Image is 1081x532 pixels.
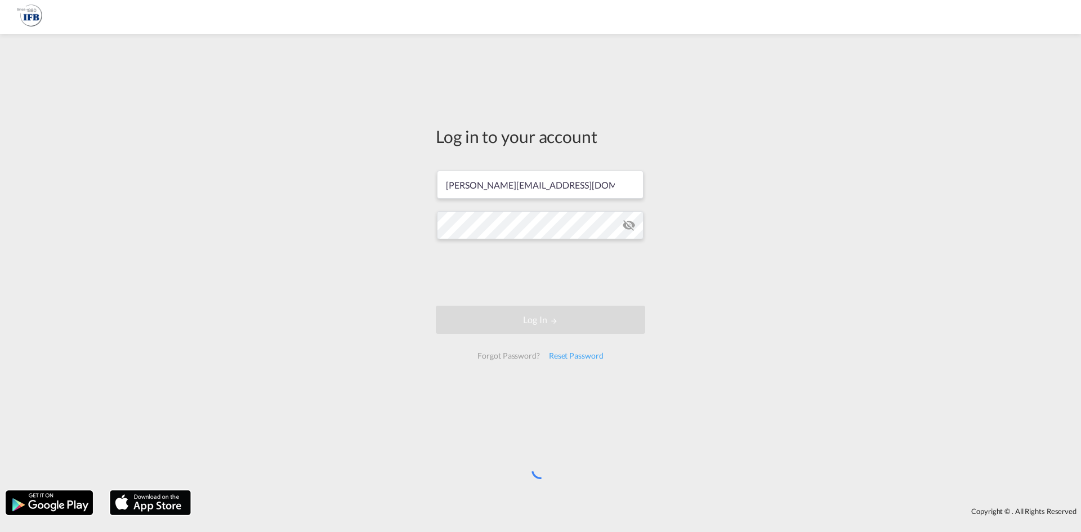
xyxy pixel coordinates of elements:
div: Forgot Password? [473,346,544,366]
div: Log in to your account [436,124,645,148]
button: LOGIN [436,306,645,334]
img: apple.png [109,489,192,516]
div: Copyright © . All Rights Reserved [196,502,1081,521]
img: google.png [5,489,94,516]
md-icon: icon-eye-off [622,218,636,232]
div: Reset Password [544,346,608,366]
input: Enter email/phone number [437,171,644,199]
iframe: reCAPTCHA [455,251,626,294]
img: 1f261f00256b11eeaf3d89493e6660f9.png [17,5,42,30]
